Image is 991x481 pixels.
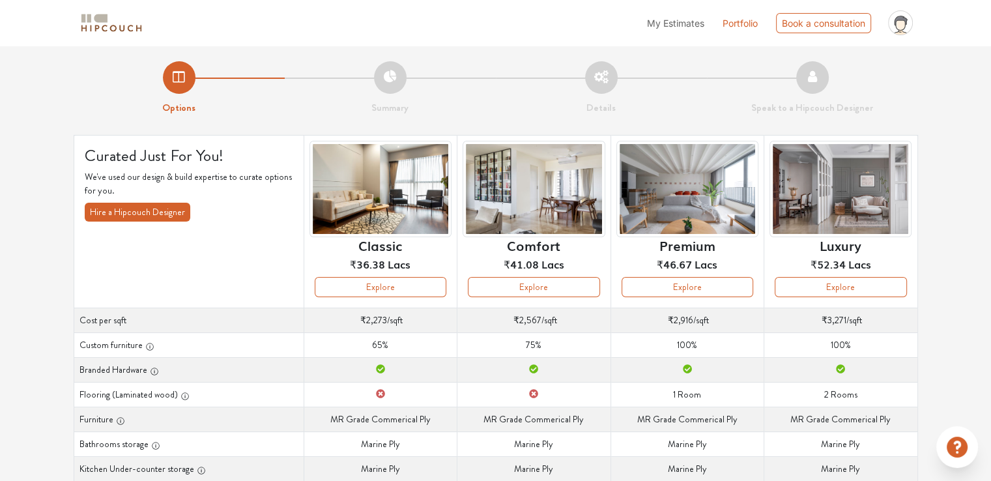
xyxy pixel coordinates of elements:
[85,203,190,222] button: Hire a Hipcouch Designer
[764,382,917,407] td: 2 Rooms
[85,170,293,197] p: We've used our design & build expertise to curate options for you.
[74,431,304,456] th: Bathrooms storage
[309,141,452,238] img: header-preview
[764,308,917,332] td: /sqft
[622,277,753,297] button: Explore
[457,407,610,431] td: MR Grade Commerical Ply
[74,382,304,407] th: Flooring (Laminated wood)
[350,256,385,272] span: ₹36.38
[388,256,410,272] span: Lacs
[776,13,871,33] div: Book a consultation
[304,407,457,431] td: MR Grade Commerical Ply
[586,100,616,115] strong: Details
[822,313,846,327] span: ₹3,271
[79,12,144,35] img: logo-horizontal.svg
[848,256,871,272] span: Lacs
[610,407,764,431] td: MR Grade Commerical Ply
[723,16,758,30] a: Portfolio
[304,431,457,456] td: Marine Ply
[751,100,873,115] strong: Speak to a Hipcouch Designer
[811,256,846,272] span: ₹52.34
[610,332,764,357] td: 100%
[610,431,764,456] td: Marine Ply
[507,237,560,253] h6: Comfort
[468,277,599,297] button: Explore
[764,332,917,357] td: 100%
[769,141,912,238] img: header-preview
[764,407,917,431] td: MR Grade Commerical Ply
[457,308,610,332] td: /sqft
[820,237,861,253] h6: Luxury
[371,100,409,115] strong: Summary
[647,18,704,29] span: My Estimates
[659,237,715,253] h6: Premium
[616,141,758,238] img: header-preview
[79,8,144,38] span: logo-horizontal.svg
[457,431,610,456] td: Marine Ply
[315,277,446,297] button: Explore
[775,277,906,297] button: Explore
[463,141,605,238] img: header-preview
[668,313,693,327] span: ₹2,916
[610,308,764,332] td: /sqft
[360,313,387,327] span: ₹2,273
[74,357,304,382] th: Branded Hardware
[74,308,304,332] th: Cost per sqft
[513,313,541,327] span: ₹2,567
[74,407,304,431] th: Furniture
[358,237,402,253] h6: Classic
[657,256,692,272] span: ₹46.67
[457,332,610,357] td: 75%
[610,456,764,481] td: Marine Ply
[304,332,457,357] td: 65%
[695,256,717,272] span: Lacs
[541,256,564,272] span: Lacs
[304,456,457,481] td: Marine Ply
[457,456,610,481] td: Marine Ply
[74,456,304,481] th: Kitchen Under-counter storage
[85,146,293,166] h4: Curated Just For You!
[764,456,917,481] td: Marine Ply
[764,431,917,456] td: Marine Ply
[610,382,764,407] td: 1 Room
[74,332,304,357] th: Custom furniture
[304,308,457,332] td: /sqft
[504,256,539,272] span: ₹41.08
[162,100,195,115] strong: Options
